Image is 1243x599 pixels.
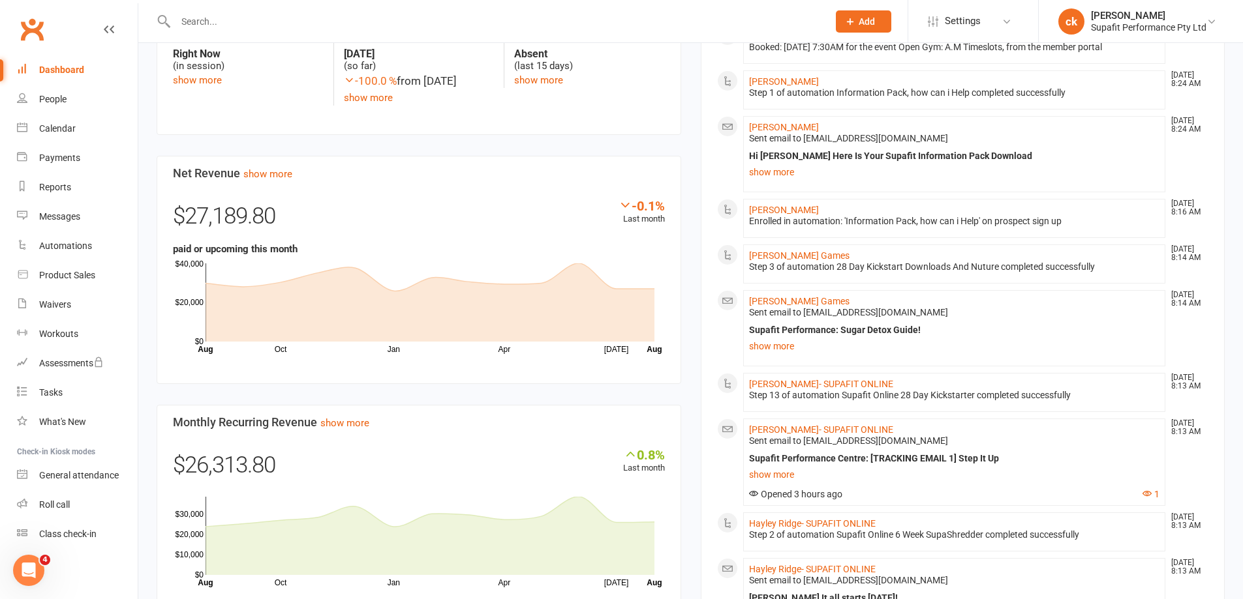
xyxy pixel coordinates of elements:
[749,261,1160,272] div: Step 3 of automation 28 Day Kickstart Downloads And Nuture completed successfully
[173,198,665,241] div: $27,189.80
[749,529,1160,540] div: Step 2 of automation Supafit Online 6 Week SupaShredder completed successfully
[945,7,981,36] span: Settings
[39,182,71,192] div: Reports
[39,299,71,310] div: Waivers
[344,72,494,90] div: from [DATE]
[344,48,494,60] strong: [DATE]
[1165,373,1208,390] time: [DATE] 8:13 AM
[17,290,138,319] a: Waivers
[17,231,138,261] a: Automations
[749,133,948,143] span: Sent email to [EMAIL_ADDRESS][DOMAIN_NAME]
[859,16,875,27] span: Add
[749,379,893,389] a: [PERSON_NAME]- SUPAFIT ONLINE
[1165,419,1208,436] time: [DATE] 8:13 AM
[39,358,104,368] div: Assessments
[749,435,948,446] span: Sent email to [EMAIL_ADDRESS][DOMAIN_NAME]
[514,48,664,60] strong: Absent
[17,519,138,549] a: Class kiosk mode
[39,387,63,398] div: Tasks
[1143,489,1159,500] button: 1
[749,76,819,87] a: [PERSON_NAME]
[749,489,842,499] span: Opened 3 hours ago
[514,48,664,72] div: (last 15 days)
[749,151,1160,162] div: Hi [PERSON_NAME] Here Is Your Supafit Information Pack Download
[17,349,138,378] a: Assessments
[13,555,44,586] iframe: Intercom live chat
[243,168,292,180] a: show more
[749,42,1160,53] div: Booked: [DATE] 7:30AM for the event Open Gym: A.M Timeslots, from the member portal
[39,65,84,75] div: Dashboard
[173,447,665,490] div: $26,313.80
[749,424,893,435] a: [PERSON_NAME]- SUPAFIT ONLINE
[344,48,494,72] div: (so far)
[173,48,324,60] strong: Right Now
[40,555,50,565] span: 4
[17,114,138,143] a: Calendar
[749,307,948,317] span: Sent email to [EMAIL_ADDRESS][DOMAIN_NAME]
[39,270,95,280] div: Product Sales
[17,202,138,231] a: Messages
[1058,8,1084,35] div: ck
[39,241,92,251] div: Automations
[173,167,665,180] h3: Net Revenue
[1091,22,1206,33] div: Supafit Performance Pty Ltd
[1165,245,1208,262] time: [DATE] 8:14 AM
[39,470,119,480] div: General attendance
[39,94,67,104] div: People
[623,447,665,475] div: Last month
[344,74,397,87] span: -100.0 %
[749,163,1160,181] a: show more
[514,74,563,86] a: show more
[320,417,369,429] a: show more
[172,12,819,31] input: Search...
[17,407,138,437] a: What's New
[749,216,1160,227] div: Enrolled in automation: 'Information Pack, how can i Help' on prospect sign up
[1165,513,1208,530] time: [DATE] 8:13 AM
[173,48,324,72] div: (in session)
[749,575,948,585] span: Sent email to [EMAIL_ADDRESS][DOMAIN_NAME]
[39,153,80,163] div: Payments
[17,143,138,173] a: Payments
[17,319,138,349] a: Workouts
[749,87,1160,98] div: Step 1 of automation Information Pack, how can i Help completed successfully
[749,205,819,215] a: [PERSON_NAME]
[749,564,876,574] a: Hayley Ridge- SUPAFIT ONLINE
[1091,10,1206,22] div: [PERSON_NAME]
[173,243,298,255] strong: paid or upcoming this month
[39,529,97,539] div: Class check-in
[749,465,1160,484] a: show more
[39,499,70,510] div: Roll call
[1165,117,1208,134] time: [DATE] 8:24 AM
[17,378,138,407] a: Tasks
[39,211,80,222] div: Messages
[173,74,222,86] a: show more
[749,296,850,306] a: [PERSON_NAME] Games
[836,10,891,33] button: Add
[344,92,393,104] a: show more
[1165,559,1208,576] time: [DATE] 8:13 AM
[619,198,665,212] div: -0.1%
[1165,71,1208,88] time: [DATE] 8:24 AM
[749,250,850,261] a: [PERSON_NAME] Games
[749,518,876,529] a: Hayley Ridge- SUPAFIT ONLINE
[749,453,1160,464] div: Supafit Performance Centre: [TRACKING EMAIL 1] Step It Up
[17,55,138,85] a: Dashboard
[173,416,665,429] h3: Monthly Recurring Revenue
[17,85,138,114] a: People
[749,325,1160,336] div: Supafit Performance: Sugar Detox Guide!
[17,173,138,202] a: Reports
[17,490,138,519] a: Roll call
[749,390,1160,401] div: Step 13 of automation Supafit Online 28 Day Kickstarter completed successfully
[17,461,138,490] a: General attendance kiosk mode
[623,447,665,461] div: 0.8%
[17,261,138,290] a: Product Sales
[1165,199,1208,216] time: [DATE] 8:16 AM
[39,123,76,134] div: Calendar
[749,337,1160,355] a: show more
[39,416,86,427] div: What's New
[16,13,48,46] a: Clubworx
[1165,291,1208,308] time: [DATE] 8:14 AM
[39,329,78,339] div: Workouts
[749,122,819,132] a: [PERSON_NAME]
[619,198,665,226] div: Last month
